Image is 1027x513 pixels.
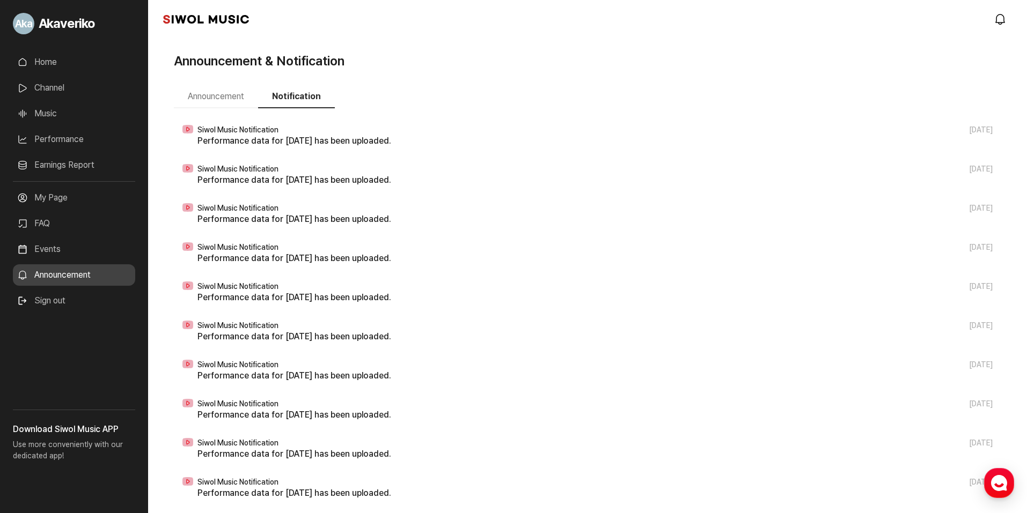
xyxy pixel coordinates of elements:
[197,369,993,382] p: Performance data for [DATE] has been uploaded.
[197,165,278,174] span: Siwol Music Notification
[174,156,1001,195] a: Siwol Music Notification [DATE] Performance data for [DATE] has been uploaded.
[969,478,993,487] span: [DATE]
[174,273,1001,313] a: Siwol Music Notification [DATE] Performance data for [DATE] has been uploaded.
[197,174,993,187] p: Performance data for [DATE] has been uploaded.
[197,243,278,252] span: Siwol Music Notification
[159,356,185,365] span: Settings
[197,487,993,500] p: Performance data for [DATE] has been uploaded.
[197,408,993,421] p: Performance data for [DATE] has been uploaded.
[197,291,993,304] p: Performance data for [DATE] has been uploaded.
[174,51,344,71] h1: Announcement & Notification
[174,234,1001,273] a: Siwol Music Notification [DATE] Performance data for [DATE] has been uploaded.
[174,195,1001,234] a: Siwol Music Notification [DATE] Performance data for [DATE] has been uploaded.
[197,204,278,213] span: Siwol Music Notification
[174,313,1001,352] a: Siwol Music Notification [DATE] Performance data for [DATE] has been uploaded.
[27,356,46,365] span: Home
[258,86,335,108] button: Notification
[13,187,135,209] a: My Page
[969,204,993,213] span: [DATE]
[174,352,1001,391] a: Siwol Music Notification [DATE] Performance data for [DATE] has been uploaded.
[969,399,993,408] span: [DATE]
[197,321,278,330] span: Siwol Music Notification
[197,282,278,291] span: Siwol Music Notification
[71,340,138,367] a: Messages
[969,360,993,369] span: [DATE]
[969,321,993,330] span: [DATE]
[174,117,1001,156] a: Siwol Music Notification [DATE] Performance data for [DATE] has been uploaded.
[13,239,135,260] a: Events
[197,125,278,135] span: Siwol Music Notification
[13,77,135,99] a: Channel
[13,103,135,124] a: Music
[969,125,993,135] span: [DATE]
[174,430,1001,469] a: Siwol Music Notification [DATE] Performance data for [DATE] has been uploaded.
[969,282,993,291] span: [DATE]
[3,340,71,367] a: Home
[13,436,135,470] p: Use more conveniently with our dedicated app!
[969,438,993,448] span: [DATE]
[174,391,1001,430] a: Siwol Music Notification [DATE] Performance data for [DATE] has been uploaded.
[197,213,993,226] p: Performance data for [DATE] has been uploaded.
[197,360,278,369] span: Siwol Music Notification
[39,14,95,33] span: Akaveriko
[197,252,993,265] p: Performance data for [DATE] has been uploaded.
[13,154,135,176] a: Earnings Report
[174,86,258,108] button: Announcement
[13,290,70,311] button: Sign out
[969,165,993,174] span: [DATE]
[13,264,135,286] a: Announcement
[197,135,993,147] p: Performance data for [DATE] has been uploaded.
[197,478,278,487] span: Siwol Music Notification
[13,9,135,39] a: Go to My Profile
[89,356,121,365] span: Messages
[13,129,135,150] a: Performance
[138,340,206,367] a: Settings
[13,423,135,436] h3: Download Siwol Music APP
[197,448,993,460] p: Performance data for [DATE] has been uploaded.
[13,51,135,73] a: Home
[969,243,993,252] span: [DATE]
[197,330,993,343] p: Performance data for [DATE] has been uploaded.
[197,438,278,448] span: Siwol Music Notification
[13,213,135,234] a: FAQ
[991,9,1012,30] a: modal.notifications
[197,399,278,408] span: Siwol Music Notification
[174,469,1001,508] a: Siwol Music Notification [DATE] Performance data for [DATE] has been uploaded.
